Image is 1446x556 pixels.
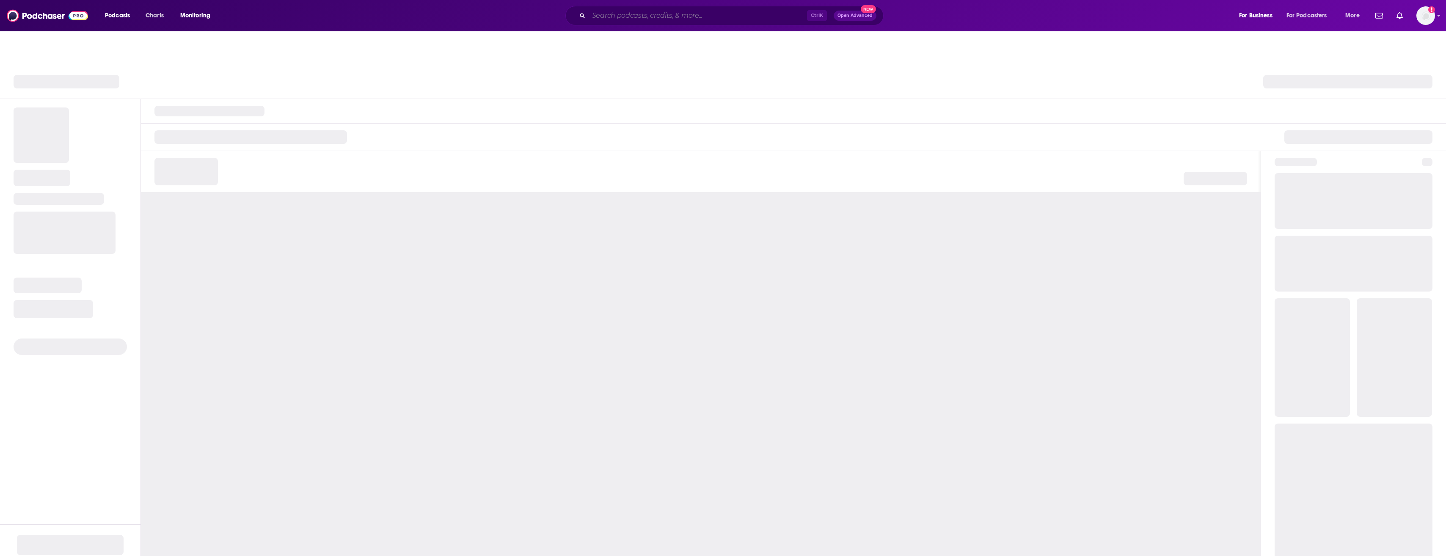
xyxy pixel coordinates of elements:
[807,10,827,21] span: Ctrl K
[1372,8,1386,23] a: Show notifications dropdown
[1428,6,1435,13] svg: Add a profile image
[573,6,892,25] div: Search podcasts, credits, & more...
[140,9,169,22] a: Charts
[1286,10,1327,22] span: For Podcasters
[1345,10,1360,22] span: More
[834,11,876,21] button: Open AdvancedNew
[861,5,876,13] span: New
[1233,9,1283,22] button: open menu
[1416,6,1435,25] span: Logged in as alisontucker
[1239,10,1272,22] span: For Business
[7,8,88,24] img: Podchaser - Follow, Share and Rate Podcasts
[105,10,130,22] span: Podcasts
[1339,9,1370,22] button: open menu
[146,10,164,22] span: Charts
[174,9,221,22] button: open menu
[99,9,141,22] button: open menu
[1393,8,1406,23] a: Show notifications dropdown
[1416,6,1435,25] button: Show profile menu
[837,14,873,18] span: Open Advanced
[589,9,807,22] input: Search podcasts, credits, & more...
[180,10,210,22] span: Monitoring
[1281,9,1339,22] button: open menu
[1416,6,1435,25] img: User Profile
